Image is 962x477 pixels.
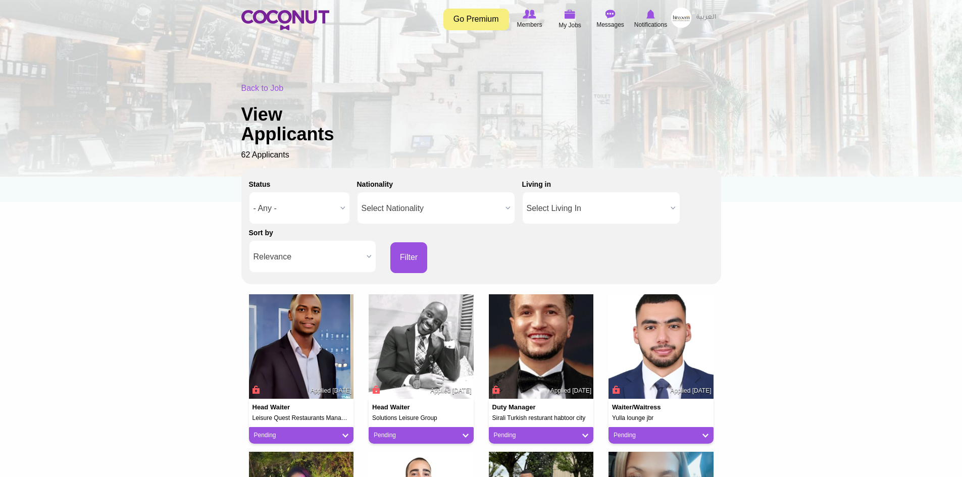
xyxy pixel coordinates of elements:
span: Select Living In [527,192,667,225]
a: Back to Job [241,84,284,92]
img: Browse Members [523,10,536,19]
img: Kevin Samuriwo's picture [369,294,474,399]
span: - Any - [254,192,336,225]
span: Relevance [254,241,363,273]
a: Go Premium [443,9,509,30]
label: Nationality [357,179,393,189]
label: Status [249,179,271,189]
h4: Head Waiter [372,404,431,411]
label: Sort by [249,228,273,238]
span: Messages [596,20,624,30]
button: Filter [390,242,428,273]
h5: Yulla lounge jbr [612,415,710,421]
img: Alex Williams Muhoozi's picture [249,294,354,399]
h5: Sirali Turkish resturant habtoor city [492,415,590,421]
a: Browse Members Members [510,8,550,31]
h4: Waiter/Waitress [612,404,671,411]
h5: Solutions Leisure Group [372,415,470,421]
span: Members [517,20,542,30]
a: Pending [374,431,469,440]
img: Notifications [646,10,655,19]
a: Pending [614,431,708,440]
span: Select Nationality [362,192,501,225]
h4: Duty Manager [492,404,551,411]
img: Mohaned Shahbr's picture [489,294,594,399]
h1: View Applicants [241,104,368,144]
img: Younes Mdiha's picture [609,294,714,399]
a: My Jobs My Jobs [550,8,590,31]
h4: Head Waiter [252,404,311,411]
img: My Jobs [565,10,576,19]
img: Home [241,10,329,30]
a: Messages Messages [590,8,631,31]
a: Pending [494,431,589,440]
span: Connect to Unlock the Profile [371,385,380,395]
span: Connect to Unlock the Profile [251,385,260,395]
a: Pending [254,431,349,440]
span: Connect to Unlock the Profile [611,385,620,395]
h5: Leisure Quest Restaurants Management LLC: [PERSON_NAME] Restaurant (Spanish)/ TOTÓ Restaurant (It... [252,415,350,421]
div: 62 Applicants [241,83,721,161]
label: Living in [522,179,551,189]
img: Messages [605,10,616,19]
a: العربية [691,8,721,28]
span: My Jobs [559,20,581,30]
a: Notifications Notifications [631,8,671,31]
span: Notifications [634,20,667,30]
span: Connect to Unlock the Profile [491,385,500,395]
